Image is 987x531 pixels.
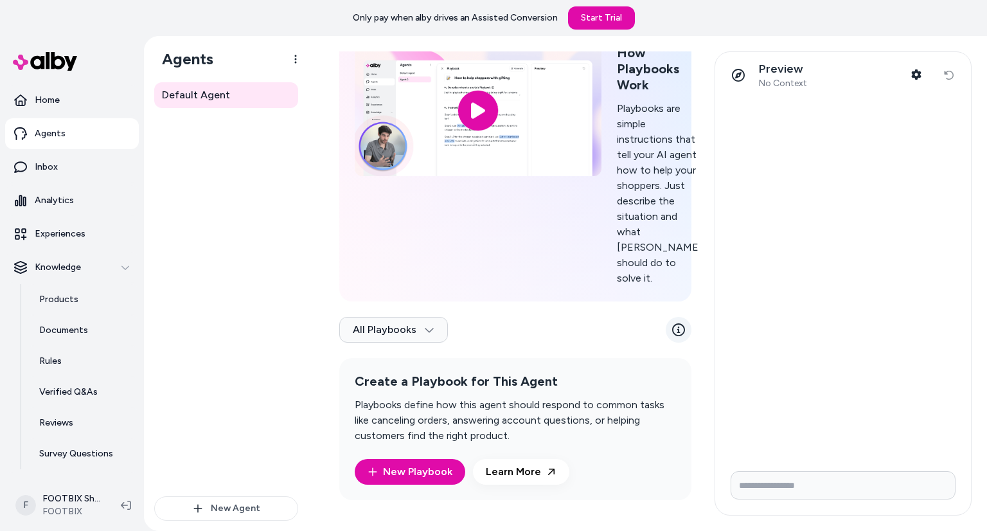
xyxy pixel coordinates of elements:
[5,152,139,183] a: Inbox
[26,438,139,469] a: Survey Questions
[152,50,213,69] h1: Agents
[154,496,298,521] button: New Agent
[353,323,434,336] span: All Playbooks
[355,373,676,390] h2: Create a Playbook for This Agent
[35,127,66,140] p: Agents
[162,87,230,103] span: Default Agent
[13,52,77,71] img: alby Logo
[154,82,298,108] a: Default Agent
[26,284,139,315] a: Products
[39,293,78,306] p: Products
[5,118,139,149] a: Agents
[473,459,569,485] a: Learn More
[39,355,62,368] p: Rules
[26,315,139,346] a: Documents
[617,45,702,93] h2: How Playbooks Work
[339,317,448,343] button: All Playbooks
[5,85,139,116] a: Home
[26,377,139,408] a: Verified Q&As
[35,261,81,274] p: Knowledge
[39,386,98,399] p: Verified Q&As
[26,408,139,438] a: Reviews
[26,346,139,377] a: Rules
[759,62,807,76] p: Preview
[39,447,113,460] p: Survey Questions
[39,417,73,429] p: Reviews
[355,397,676,444] p: Playbooks define how this agent should respond to common tasks like canceling orders, answering a...
[759,78,807,89] span: No Context
[617,101,702,286] p: Playbooks are simple instructions that tell your AI agent how to help your shoppers. Just describ...
[35,228,85,240] p: Experiences
[731,471,956,500] input: Write your prompt here
[42,492,100,505] p: FOOTBIX Shopify
[35,94,60,107] p: Home
[5,252,139,283] button: Knowledge
[35,194,74,207] p: Analytics
[42,505,100,518] span: FOOTBIX
[8,485,111,526] button: FFOOTBIX ShopifyFOOTBIX
[5,219,139,249] a: Experiences
[39,324,88,337] p: Documents
[568,6,635,30] a: Start Trial
[5,185,139,216] a: Analytics
[355,459,465,485] a: New Playbook
[15,495,36,516] span: F
[35,161,58,174] p: Inbox
[353,12,558,24] p: Only pay when alby drives an Assisted Conversion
